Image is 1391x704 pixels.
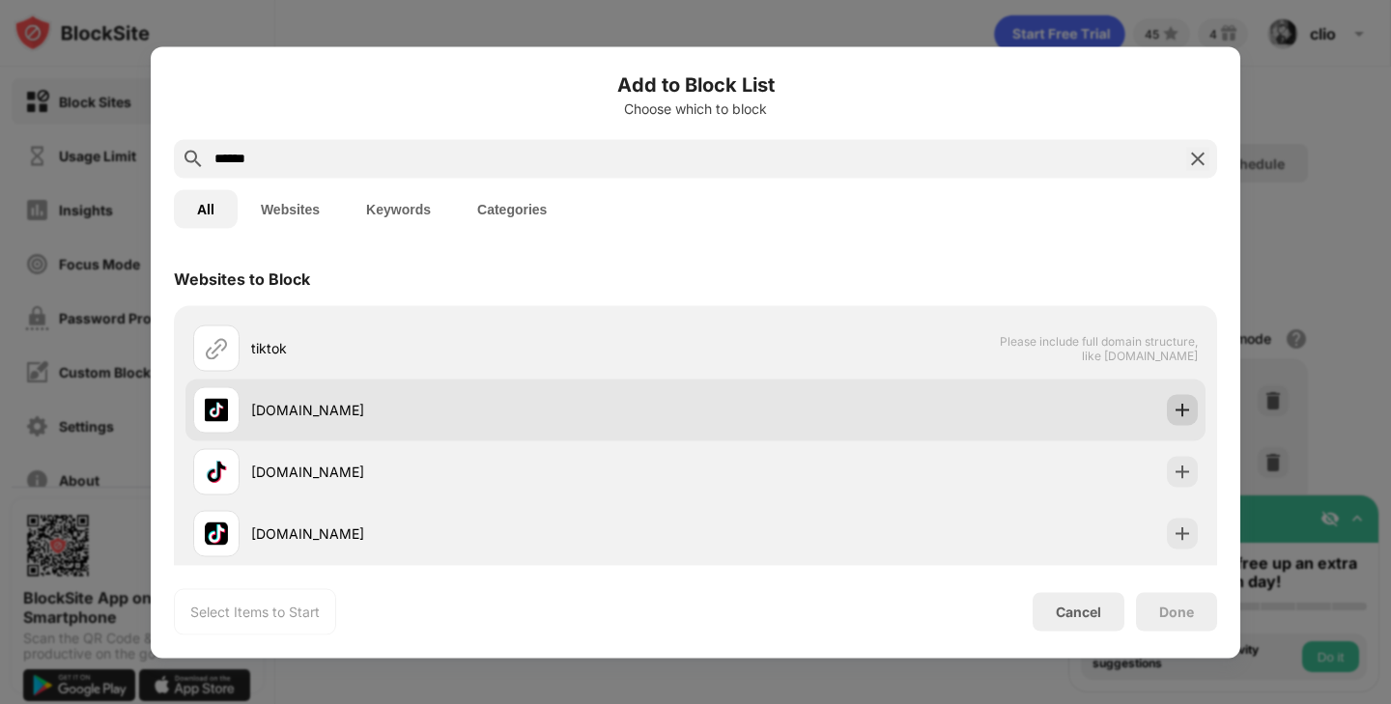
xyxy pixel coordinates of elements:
[174,100,1217,116] div: Choose which to block
[205,398,228,421] img: favicons
[999,333,1198,362] span: Please include full domain structure, like [DOMAIN_NAME]
[174,189,238,228] button: All
[238,189,343,228] button: Websites
[343,189,454,228] button: Keywords
[1186,147,1209,170] img: search-close
[205,460,228,483] img: favicons
[190,602,320,621] div: Select Items to Start
[251,523,695,544] div: [DOMAIN_NAME]
[454,189,570,228] button: Categories
[174,268,310,288] div: Websites to Block
[205,336,228,359] img: url.svg
[182,147,205,170] img: search.svg
[1159,604,1194,619] div: Done
[251,462,695,482] div: [DOMAIN_NAME]
[251,338,695,358] div: tiktok
[174,70,1217,99] h6: Add to Block List
[1056,604,1101,620] div: Cancel
[251,400,695,420] div: [DOMAIN_NAME]
[205,521,228,545] img: favicons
